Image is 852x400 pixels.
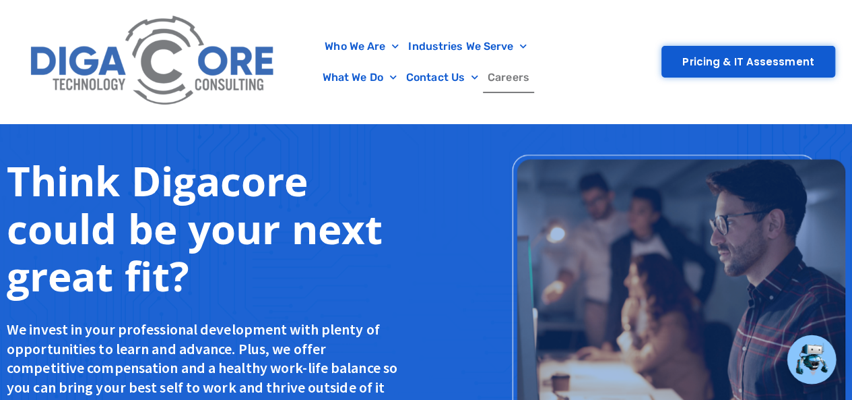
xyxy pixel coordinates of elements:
[320,31,403,62] a: Who We Are
[290,31,562,93] nav: Menu
[403,31,531,62] a: Industries We Serve
[7,157,403,299] h2: Think Digacore could be your next great fit?
[318,62,401,93] a: What We Do
[401,62,483,93] a: Contact Us
[24,7,283,117] img: Digacore Logo
[661,46,834,78] a: Pricing & IT Assessment
[483,62,534,93] a: Careers
[682,57,814,67] span: Pricing & IT Assessment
